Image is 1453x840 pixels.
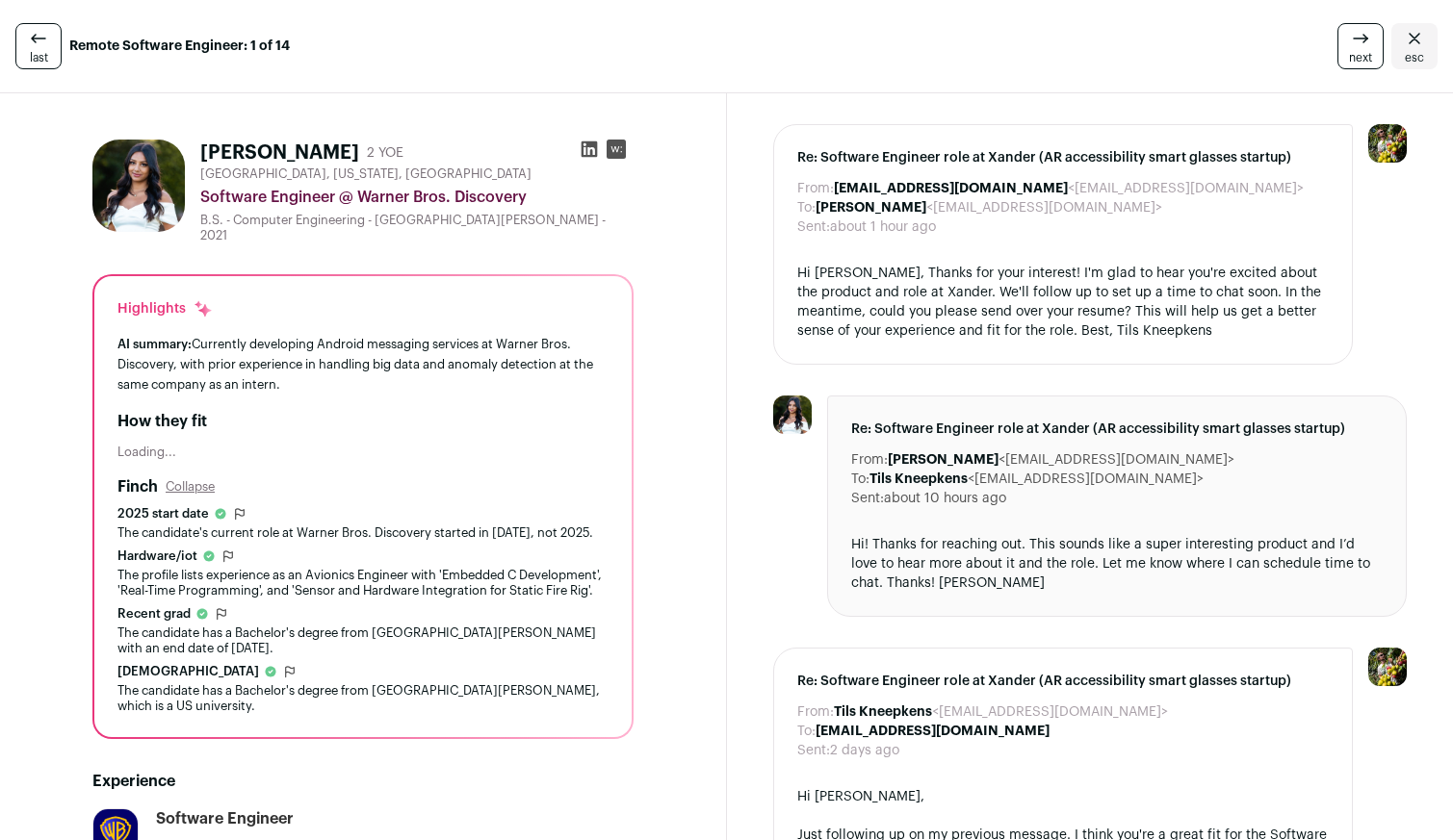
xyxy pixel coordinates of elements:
a: Close [1391,23,1438,69]
h1: [PERSON_NAME] [200,140,359,166]
div: Software Engineer [156,808,294,829]
dt: To: [797,198,816,217]
b: [PERSON_NAME] [888,453,999,467]
span: Hardware/iot [117,548,197,564]
span: [DEMOGRAPHIC_DATA] [117,664,259,679]
dd: <[EMAIL_ADDRESS][DOMAIN_NAME]> [888,450,1234,470]
b: [EMAIL_ADDRESS][DOMAIN_NAME] [816,725,1050,738]
div: Loading... [117,445,609,460]
dt: Sent: [797,217,830,237]
dd: <[EMAIL_ADDRESS][DOMAIN_NAME]> [834,179,1304,198]
span: 2025 start date [117,506,209,522]
b: Tils Kneepkens [834,705,932,719]
div: B.S. - Computer Engineering - [GEOGRAPHIC_DATA][PERSON_NAME] - 2021 [200,213,634,243]
span: Recent grad [117,606,191,622]
dt: From: [797,702,834,722]
div: Hi! Thanks for reaching out. This sounds like a super interesting product and I’d love to hear mo... [851,535,1384,593]
div: The profile lists experience as an Avionics Engineer with 'Embedded C Development', 'Real-Time Pr... [117,568,609,598]
dt: From: [797,179,834,198]
b: Tils Kneepkens [869,472,968,486]
div: Hi [PERSON_NAME], Thanks for your interest! I'm glad to hear you're excited about the product and... [797,264,1330,341]
span: Re: Software Engineer role at Xander (AR accessibility smart glasses startup) [797,672,1330,691]
dt: Sent: [797,741,830,760]
div: The candidate's current role at Warner Bros. Discovery started in [DATE], not 2025. [117,525,609,541]
dd: <[EMAIL_ADDRESS][DOMAIN_NAME]> [869,470,1204,489]
b: [PERSON_NAME] [816,201,926,215]
span: Re: Software Engineer role at Xander (AR accessibility smart glasses startup) [797,148,1330,167]
dt: From: [851,450,888,470]
dd: 2 days ago [830,741,899,760]
h2: How they fit [117,410,609,433]
img: 6689865-medium_jpg [1368,648,1407,686]
span: AI summary: [117,338,192,350]
h2: Experience [92,770,634,793]
span: Re: Software Engineer role at Xander (AR accessibility smart glasses startup) [851,420,1384,439]
strong: Remote Software Engineer: 1 of 14 [69,37,290,56]
dt: Sent: [851,489,884,508]
dd: about 1 hour ago [830,217,936,237]
button: Collapse [166,479,215,495]
div: Hi [PERSON_NAME], [797,787,1330,806]
div: Currently developing Android messaging services at Warner Bros. Discovery, with prior experience ... [117,334,609,395]
dd: <[EMAIL_ADDRESS][DOMAIN_NAME]> [816,198,1162,217]
img: 80b0edb0302e5a8c125152c0f4901a81dd97a6798dd24e649e61ca7d96a222b2.jpg [92,140,185,232]
span: esc [1405,50,1424,65]
img: 6689865-medium_jpg [1368,124,1407,163]
span: [GEOGRAPHIC_DATA], [US_STATE], [GEOGRAPHIC_DATA] [200,166,532,182]
dt: To: [851,470,869,489]
span: next [1349,50,1372,65]
img: 80b0edb0302e5a8c125152c0f4901a81dd97a6798dd24e649e61ca7d96a222b2.jpg [773,395,812,434]
a: last [15,23,62,69]
div: 2 YOE [367,143,403,163]
dt: To: [797,722,816,741]
a: next [1337,23,1384,69]
div: The candidate has a Bachelor's degree from [GEOGRAPHIC_DATA][PERSON_NAME], which is a US university. [117,683,609,714]
h2: Finch [117,475,158,498]
div: The candidate has a Bachelor's degree from [GEOGRAPHIC_DATA][PERSON_NAME] with an end date of [DA... [117,625,609,656]
dd: about 10 hours ago [884,489,1006,508]
div: Highlights [117,299,213,318]
div: Software Engineer @ Warner Bros. Discovery [200,186,634,209]
span: last [30,50,48,65]
dd: <[EMAIL_ADDRESS][DOMAIN_NAME]> [834,702,1168,722]
b: [EMAIL_ADDRESS][DOMAIN_NAME] [834,182,1068,195]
